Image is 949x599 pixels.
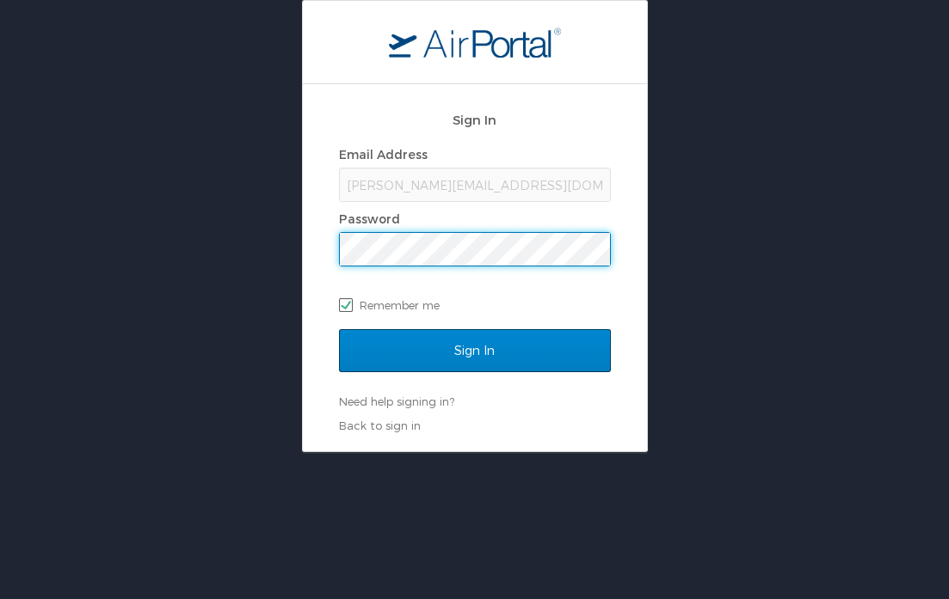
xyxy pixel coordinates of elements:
[339,329,611,372] input: Sign In
[339,147,428,162] label: Email Address
[339,394,454,408] a: Need help signing in?
[339,292,611,318] label: Remember me
[339,110,611,130] h2: Sign In
[389,27,561,58] img: logo
[339,211,400,226] label: Password
[339,419,421,432] a: Back to sign in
